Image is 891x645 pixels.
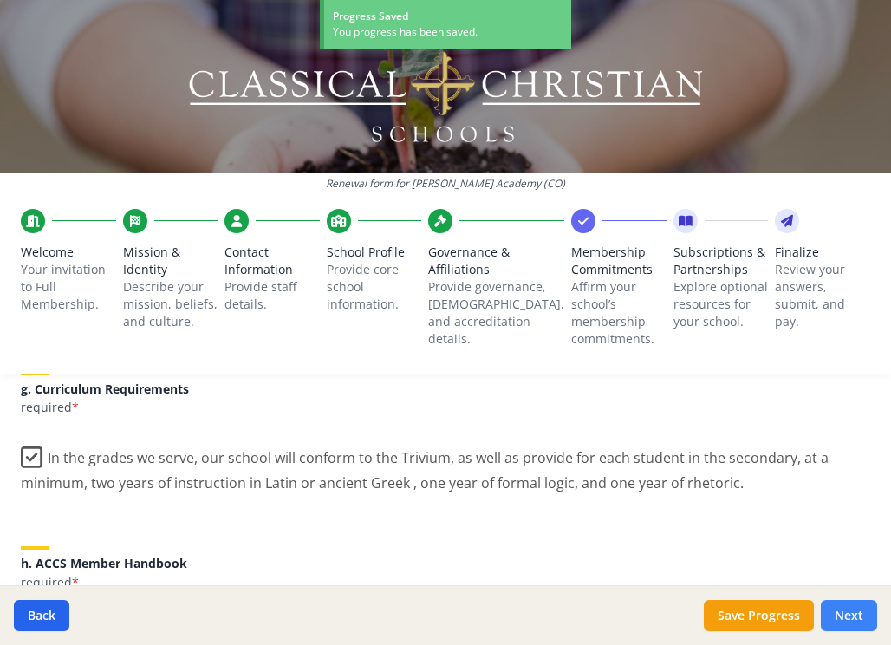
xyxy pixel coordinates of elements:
[428,278,564,348] p: Provide governance, [DEMOGRAPHIC_DATA], and accreditation details.
[775,261,870,330] p: Review your answers, submit, and pay.
[775,244,870,261] span: Finalize
[123,278,218,330] p: Describe your mission, beliefs, and culture.
[21,574,870,591] p: required
[673,278,769,330] p: Explore optional resources for your school.
[14,600,69,631] button: Back
[224,244,320,278] span: Contact Information
[224,278,320,313] p: Provide staff details.
[21,382,870,395] h5: g. Curriculum Requirements
[704,600,814,631] button: Save Progress
[327,261,422,313] p: Provide core school information.
[21,244,116,261] span: Welcome
[571,278,667,348] p: Affirm your school’s membership commitments.
[428,244,564,278] span: Governance & Affiliations
[673,244,769,278] span: Subscriptions & Partnerships
[333,9,563,24] div: Progress Saved
[821,600,877,631] button: Next
[21,261,116,313] p: Your invitation to Full Membership.
[333,24,563,40] div: You progress has been saved.
[21,435,870,493] label: In the grades we serve, our school will conform to the Trivium, as well as provide for each stude...
[21,557,870,570] h5: h. ACCS Member Handbook
[327,244,422,261] span: School Profile
[21,399,870,416] p: required
[123,244,218,278] span: Mission & Identity
[571,244,667,278] span: Membership Commitments
[186,26,706,147] img: Logo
